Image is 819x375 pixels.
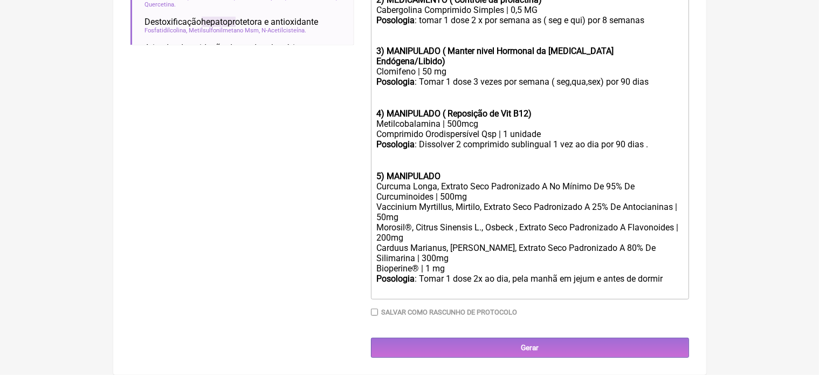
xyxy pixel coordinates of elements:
[145,43,305,53] span: Ativador da oxidação da gordura hepática
[376,202,683,222] div: Vaccinium Myrtillus, Mirtilo, Extrato Seco Padronizado A 25% De Antocianinas | 50mg
[376,222,683,243] div: Morosil®, Citrus Sinensis L., Osbeck , Extrato Seco Padronizado A Flavonoides | 200mg
[376,139,415,149] strong: Posologia
[376,274,683,295] div: : Tomar 1 dose 2x ao dia, pela manhã em jejum e antes de dormir ㅤ
[376,274,415,284] strong: Posologia
[376,129,683,139] div: Comprimido Orodispersível Qsp | 1 unidade
[376,5,683,15] div: Cabergolina Comprimido Simples | 0,5 MG
[371,338,689,358] input: Gerar
[145,27,188,34] span: Fosfatidilcolina
[376,77,415,87] strong: Posologia
[376,181,683,202] div: Curcuma Longa, Extrato Seco Padronizado A No Mínimo De 95% De Curcuminoides | 500mg
[376,171,441,181] strong: 5) MANIPULADO
[376,66,683,77] div: Clomifeno | 50 mg
[189,27,260,34] span: Metilsulfonilmetano Msm
[202,17,236,27] span: hepatopr
[376,15,415,25] strong: Posologia
[376,108,532,119] strong: 4) MANIPULADO ( Reposição de Vit B12)
[376,77,683,119] div: : Tomar 1 dose 3 vezes por semana ( seg,qua,sex) por 90 dias ㅤ
[145,17,319,27] span: Destoxificação otetora e antioxidante
[381,308,517,316] label: Salvar como rascunho de Protocolo
[376,139,683,181] div: : Dissolver 2 comprimido sublingual 1 vez ao dia por 90 dias .ㅤ
[376,263,683,274] div: Bioperine® | 1 mg
[262,27,307,34] span: N-Acetilcisteína
[376,119,683,129] div: Metilcobalamina | 500mcg
[376,243,683,263] div: Carduus Marianus, [PERSON_NAME], Extrato Seco Padronizado A 80% De Silimarina | 300mg
[376,46,614,66] strong: 3) MANIPULADO ( Manter nivel Hormonal da [MEDICAL_DATA] Endógena/Libido)
[376,15,683,66] div: : tomar 1 dose 2 x por semana as ( seg e qui) por 8 semanas
[145,1,176,8] span: Quercetina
